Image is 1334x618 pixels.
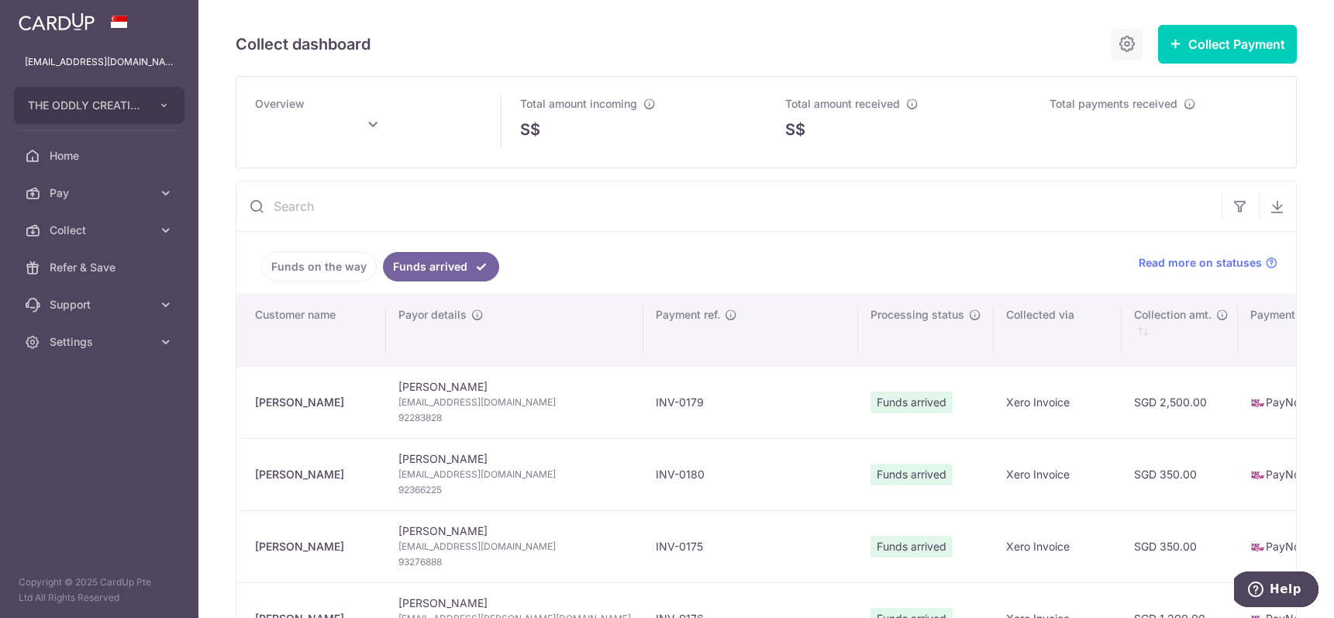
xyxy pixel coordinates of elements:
[398,482,631,498] span: 92366225
[36,11,67,25] span: Help
[236,32,371,57] h5: Collect dashboard
[656,307,720,323] span: Payment ref.
[255,539,374,554] div: [PERSON_NAME]
[386,438,643,510] td: [PERSON_NAME]
[1134,307,1212,323] span: Collection amt.
[236,295,386,366] th: Customer name
[383,252,499,281] a: Funds arrived
[1139,255,1262,271] span: Read more on statuses
[1250,540,1266,555] img: paynow-md-4fe65508ce96feda548756c5ee0e473c78d4820b8ea51387c6e4ad89e58a5e61.png
[1122,438,1238,510] td: SGD 350.00
[870,536,953,558] span: Funds arrived
[643,295,858,366] th: Payment ref.
[50,185,152,201] span: Pay
[398,539,631,554] span: [EMAIL_ADDRESS][DOMAIN_NAME]
[870,307,964,323] span: Processing status
[1250,468,1266,483] img: paynow-md-4fe65508ce96feda548756c5ee0e473c78d4820b8ea51387c6e4ad89e58a5e61.png
[50,148,152,164] span: Home
[1250,395,1266,411] img: paynow-md-4fe65508ce96feda548756c5ee0e473c78d4820b8ea51387c6e4ad89e58a5e61.png
[398,307,467,323] span: Payor details
[1050,97,1177,110] span: Total payments received
[785,118,805,141] span: S$
[994,366,1122,438] td: Xero Invoice
[255,467,374,482] div: [PERSON_NAME]
[1139,255,1277,271] a: Read more on statuses
[255,395,374,410] div: [PERSON_NAME]
[386,366,643,438] td: [PERSON_NAME]
[870,392,953,413] span: Funds arrived
[1234,571,1318,610] iframe: Opens a widget where you can find more information
[643,438,858,510] td: INV-0180
[19,12,95,31] img: CardUp
[1122,295,1238,366] th: Collection amt. : activate to sort column ascending
[520,118,540,141] span: S$
[994,295,1122,366] th: Collected via
[14,87,184,124] button: THE ODDLY CREATIVES PTE. LTD.
[1158,25,1297,64] button: Collect Payment
[261,252,377,281] a: Funds on the way
[643,366,858,438] td: INV-0179
[398,467,631,482] span: [EMAIL_ADDRESS][DOMAIN_NAME]
[50,297,152,312] span: Support
[386,510,643,582] td: [PERSON_NAME]
[785,97,900,110] span: Total amount received
[1122,366,1238,438] td: SGD 2,500.00
[386,295,643,366] th: Payor details
[398,410,631,426] span: 92283828
[398,395,631,410] span: [EMAIL_ADDRESS][DOMAIN_NAME]
[50,260,152,275] span: Refer & Save
[643,510,858,582] td: INV-0175
[870,464,953,485] span: Funds arrived
[28,98,143,113] span: THE ODDLY CREATIVES PTE. LTD.
[994,438,1122,510] td: Xero Invoice
[255,97,305,110] span: Overview
[398,554,631,570] span: 93276888
[1122,510,1238,582] td: SGD 350.00
[25,54,174,70] p: [EMAIL_ADDRESS][DOMAIN_NAME]
[236,181,1222,231] input: Search
[520,97,637,110] span: Total amount incoming
[994,510,1122,582] td: Xero Invoice
[50,223,152,238] span: Collect
[858,295,994,366] th: Processing status
[50,334,152,350] span: Settings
